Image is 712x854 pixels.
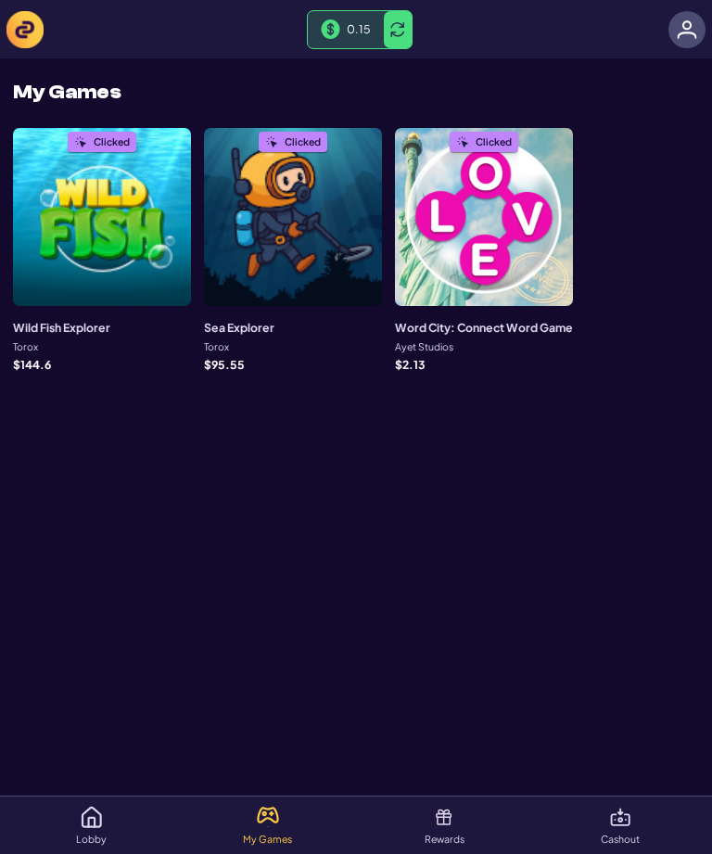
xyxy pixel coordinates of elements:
[265,135,278,148] img: Clicked
[395,359,425,370] p: $ 2.13
[285,137,321,147] div: Clicked
[243,835,292,845] p: My Games
[609,806,631,828] img: Cashout
[204,359,245,370] p: $ 95.55
[76,835,107,845] p: Lobby
[204,342,229,352] p: Torox
[13,83,121,102] h1: My Games
[347,21,371,36] span: 0.15
[81,806,103,828] img: Lobby
[395,342,453,352] p: Ayet Studios
[677,19,697,40] img: avatar
[13,359,51,370] p: $ 144.6
[13,319,110,336] h3: Wild Fish Explorer
[433,806,455,828] img: Rewards
[395,319,573,336] h3: Word City: Connect Word Game
[456,135,469,148] img: Clicked
[74,135,87,148] img: Clicked
[257,806,279,828] img: My Games
[13,342,38,352] p: Torox
[425,835,464,845] p: Rewards
[6,11,44,48] img: logo
[476,137,512,147] div: Clicked
[94,137,130,147] div: Clicked
[204,319,274,336] h3: Sea Explorer
[601,835,640,845] p: Cashout
[321,19,340,38] img: Money Bill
